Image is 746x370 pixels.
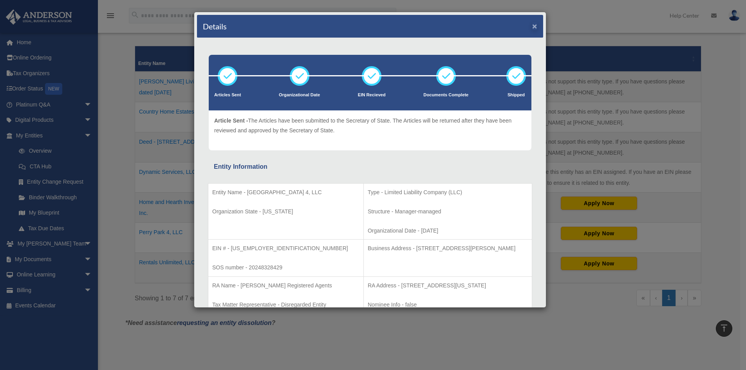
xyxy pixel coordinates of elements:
[368,244,528,253] p: Business Address - [STREET_ADDRESS][PERSON_NAME]
[203,21,227,32] h4: Details
[212,188,359,197] p: Entity Name - [GEOGRAPHIC_DATA] 4, LLC
[212,263,359,273] p: SOS number - 20248328429
[368,188,528,197] p: Type - Limited Liability Company (LLC)
[368,207,528,217] p: Structure - Manager-managed
[506,91,526,99] p: Shipped
[212,300,359,310] p: Tax Matter Representative - Disregarded Entity
[368,300,528,310] p: Nominee Info - false
[279,91,320,99] p: Organizational Date
[214,161,526,172] div: Entity Information
[212,244,359,253] p: EIN # - [US_EMPLOYER_IDENTIFICATION_NUMBER]
[214,116,526,135] p: The Articles have been submitted to the Secretary of State. The Articles will be returned after t...
[212,207,359,217] p: Organization State - [US_STATE]
[214,91,241,99] p: Articles Sent
[532,22,537,30] button: ×
[358,91,386,99] p: EIN Recieved
[212,281,359,291] p: RA Name - [PERSON_NAME] Registered Agents
[423,91,468,99] p: Documents Complete
[368,226,528,236] p: Organizational Date - [DATE]
[368,281,528,291] p: RA Address - [STREET_ADDRESS][US_STATE]
[214,117,248,124] span: Article Sent -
